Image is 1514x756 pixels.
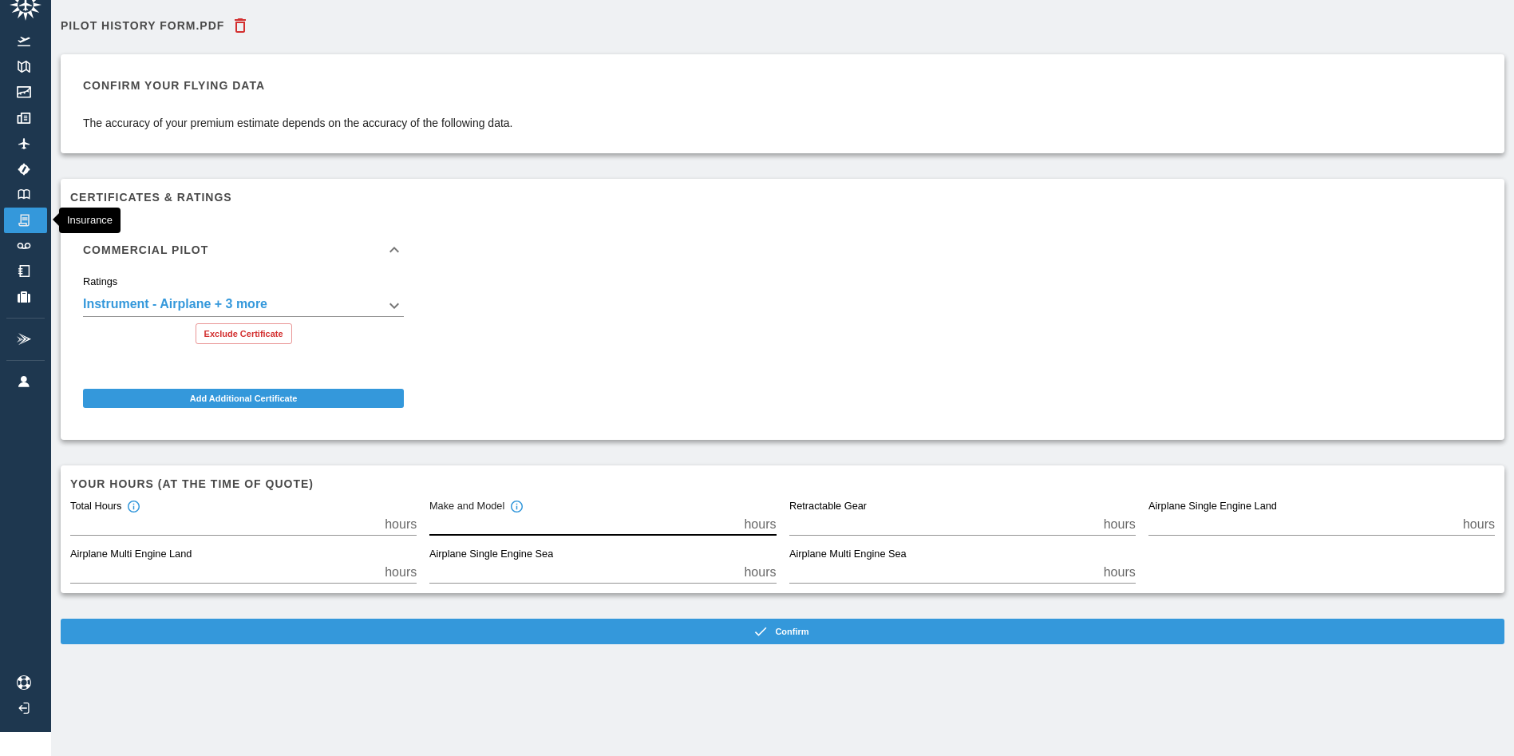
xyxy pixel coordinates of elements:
[70,475,1495,493] h6: Your hours (at the time of quote)
[1104,563,1136,582] p: hours
[83,115,513,131] p: The accuracy of your premium estimate depends on the accuracy of the following data.
[1463,515,1495,534] p: hours
[429,500,524,514] div: Make and Model
[789,500,867,514] label: Retractable Gear
[385,563,417,582] p: hours
[510,500,524,514] svg: Total hours in the make and model of the insured aircraft
[83,389,404,408] button: Add Additional Certificate
[196,323,292,344] button: Exclude Certificate
[83,275,117,289] label: Ratings
[789,548,907,562] label: Airplane Multi Engine Sea
[83,77,513,94] h6: Confirm your flying data
[385,515,417,534] p: hours
[1104,515,1136,534] p: hours
[70,224,417,275] div: Commercial Pilot
[744,563,776,582] p: hours
[83,244,208,255] h6: Commercial Pilot
[83,295,404,317] div: Instrument - Airplane + 3 more
[429,548,553,562] label: Airplane Single Engine Sea
[70,548,192,562] label: Airplane Multi Engine Land
[70,275,417,357] div: Commercial Pilot
[1148,500,1277,514] label: Airplane Single Engine Land
[70,188,1495,206] h6: Certificates & Ratings
[70,500,140,514] div: Total Hours
[126,500,140,514] svg: Total hours in fixed-wing aircraft
[744,515,776,534] p: hours
[61,20,224,31] h6: Pilot History Form.pdf
[61,619,1504,644] button: Confirm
